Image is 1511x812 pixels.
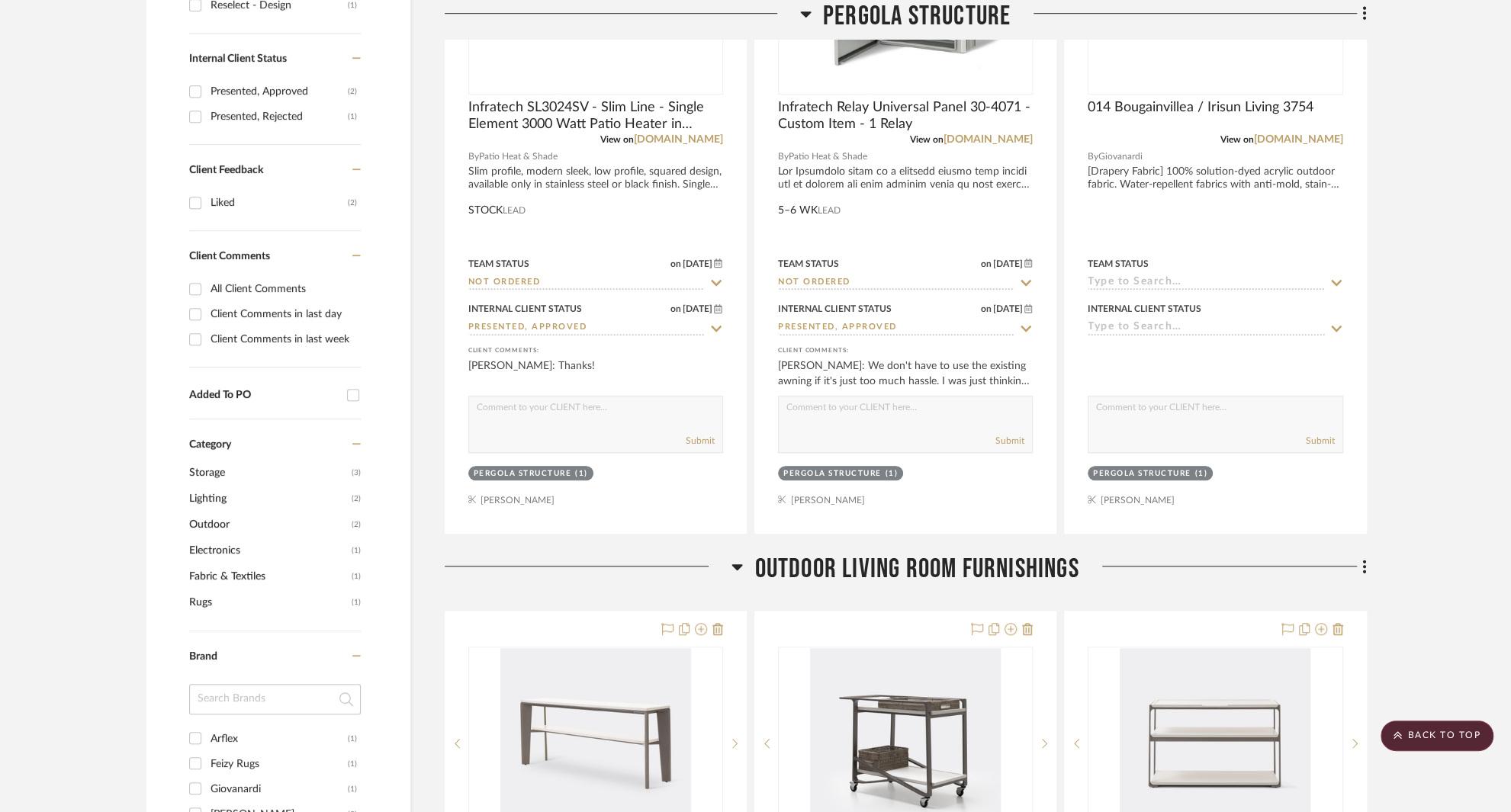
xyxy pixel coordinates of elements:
[1088,302,1201,316] div: Internal Client Status
[1088,149,1098,164] span: By
[778,321,1014,335] input: Type to Search…
[211,727,348,751] div: Arflex
[1220,135,1254,144] span: View on
[1254,134,1343,145] a: [DOMAIN_NAME]
[189,589,348,615] span: Rugs
[211,79,348,104] div: Presented, Approved
[211,777,348,801] div: Giovanardi
[681,258,714,269] span: [DATE]
[681,303,714,314] span: [DATE]
[670,259,681,268] span: on
[1088,257,1149,271] div: Team Status
[634,134,723,145] a: [DOMAIN_NAME]
[1093,468,1191,480] div: Pergola Structure
[352,564,361,589] span: (1)
[348,191,357,215] div: (2)
[1088,99,1313,116] span: 014 Bougainvillea / Irisun Living 3754
[778,276,1014,290] input: Type to Search…
[189,538,348,563] span: Electronics
[189,251,270,262] span: Client Comments
[992,303,1024,314] span: [DATE]
[352,538,361,563] span: (1)
[348,104,357,129] div: (1)
[1088,276,1324,290] input: Type to Search…
[474,468,572,480] div: Pergola Structure
[189,438,231,451] span: Category
[189,165,263,175] span: Client Feedback
[944,134,1033,145] a: [DOMAIN_NAME]
[468,321,705,335] input: Type to Search…
[189,389,339,402] div: Added To PO
[352,590,361,615] span: (1)
[479,149,558,164] span: Patio Heat & Shade
[778,99,1033,133] span: Infratech Relay Universal Panel 30-4071 - Custom Item - 1 Relay
[348,727,357,751] div: (1)
[352,486,361,511] span: (2)
[189,563,348,589] span: Fabric & Textiles
[211,104,348,129] div: Presented, Rejected
[910,135,944,144] span: View on
[670,304,681,313] span: on
[600,135,634,144] span: View on
[468,302,582,316] div: Internal Client Status
[468,358,723,389] div: [PERSON_NAME]: Thanks!
[468,257,529,271] div: Team Status
[1088,321,1324,335] input: Type to Search…
[754,553,1079,586] span: Outdoor Living Room Furnishings
[352,461,361,485] span: (3)
[211,327,357,351] div: Client Comments in last week
[189,651,217,662] span: Brand
[981,304,992,313] span: on
[981,259,992,268] span: on
[468,276,705,290] input: Type to Search…
[789,149,867,164] span: Patio Heat & Shade
[468,99,723,133] span: Infratech SL3024SV - Slim Line - Single Element 3000 Watt Patio Heater in Stainless Steel Finish
[992,258,1024,269] span: [DATE]
[211,752,348,776] div: Feizy Rugs
[189,512,348,538] span: Outdoor
[778,302,892,316] div: Internal Client Status
[778,358,1033,389] div: [PERSON_NAME]: We don't have to use the existing awning if it's just too much hassle. I was just ...
[686,434,715,448] button: Submit
[995,434,1024,448] button: Submit
[1098,149,1143,164] span: Giovanardi
[211,191,348,215] div: Liked
[211,302,357,326] div: Client Comments in last day
[778,149,789,164] span: By
[575,468,588,480] div: (1)
[189,460,348,486] span: Storage
[348,777,357,801] div: (1)
[189,486,348,512] span: Lighting
[468,149,479,164] span: By
[1381,721,1493,751] scroll-to-top-button: BACK TO TOP
[1195,468,1208,480] div: (1)
[348,752,357,776] div: (1)
[352,512,361,537] span: (2)
[1306,434,1335,448] button: Submit
[778,257,839,271] div: Team Status
[189,53,287,64] span: Internal Client Status
[348,79,357,104] div: (2)
[783,468,882,480] div: Pergola Structure
[189,684,361,714] input: Search Brands
[885,468,898,480] div: (1)
[211,277,357,301] div: All Client Comments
